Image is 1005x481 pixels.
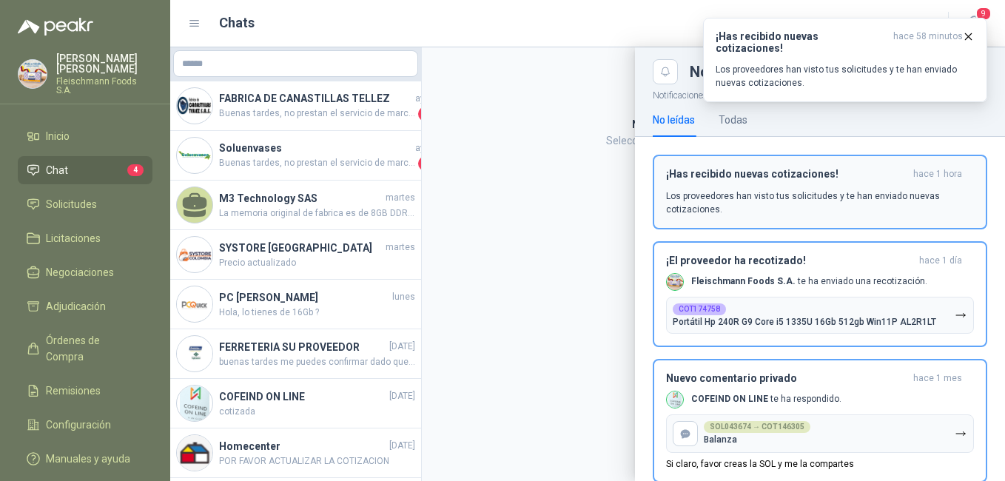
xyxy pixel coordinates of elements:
[666,168,907,181] h3: ¡Has recibido nuevas cotizaciones!
[46,264,114,280] span: Negociaciones
[703,18,987,102] button: ¡Has recibido nuevas cotizaciones!hace 58 minutos Los proveedores han visto tus solicitudes y te ...
[653,155,987,229] button: ¡Has recibido nuevas cotizaciones!hace 1 hora Los proveedores han visto tus solicitudes y te han ...
[691,275,927,288] p: te ha enviado una recotización.
[716,30,887,54] h3: ¡Has recibido nuevas cotizaciones!
[975,7,992,21] span: 9
[46,162,68,178] span: Chat
[667,274,683,290] img: Company Logo
[46,417,111,433] span: Configuración
[653,112,695,128] div: No leídas
[46,332,138,365] span: Órdenes de Compra
[893,30,963,54] span: hace 58 minutos
[18,122,152,150] a: Inicio
[18,411,152,439] a: Configuración
[716,63,975,90] p: Los proveedores han visto tus solicitudes y te han enviado nuevas cotizaciones.
[127,164,144,176] span: 4
[19,60,47,88] img: Company Logo
[46,230,101,246] span: Licitaciones
[18,258,152,286] a: Negociaciones
[18,224,152,252] a: Licitaciones
[18,190,152,218] a: Solicitudes
[46,451,130,467] span: Manuales y ayuda
[691,394,768,404] b: COFEIND ON LINE
[666,297,974,334] button: COT174758Portátil Hp 240R G9 Core i5 1335U 16Gb 512gb Win11P AL2R1LT
[673,317,936,327] p: Portátil Hp 240R G9 Core i5 1335U 16Gb 512gb Win11P AL2R1LT
[690,64,987,79] div: Notificaciones
[18,445,152,473] a: Manuales y ayuda
[46,128,70,144] span: Inicio
[666,372,907,385] h3: Nuevo comentario privado
[219,13,255,33] h1: Chats
[691,393,841,406] p: te ha respondido.
[919,255,962,267] span: hace 1 día
[56,53,152,74] p: [PERSON_NAME] [PERSON_NAME]
[56,77,152,95] p: Fleischmann Foods S.A.
[704,421,810,433] div: SOL043674 → COT146305
[719,112,747,128] div: Todas
[18,156,152,184] a: Chat4
[18,377,152,405] a: Remisiones
[913,168,962,181] span: hace 1 hora
[704,434,737,445] p: Balanza
[653,241,987,347] button: ¡El proveedor ha recotizado!hace 1 día Company LogoFleischmann Foods S.A. te ha enviado una recot...
[691,276,796,286] b: Fleischmann Foods S.A.
[666,255,913,267] h3: ¡El proveedor ha recotizado!
[18,292,152,320] a: Adjudicación
[46,383,101,399] span: Remisiones
[18,18,93,36] img: Logo peakr
[679,306,720,313] b: COT174758
[913,372,962,385] span: hace 1 mes
[635,84,1005,103] p: Notificaciones
[667,391,683,408] img: Company Logo
[18,326,152,371] a: Órdenes de Compra
[666,189,974,216] p: Los proveedores han visto tus solicitudes y te han enviado nuevas cotizaciones.
[666,459,854,469] p: Si claro, favor creas la SOL y me la compartes
[653,59,678,84] button: Close
[46,196,97,212] span: Solicitudes
[961,10,987,37] button: 9
[666,414,974,453] button: SOL043674 → COT146305Balanza
[46,298,106,314] span: Adjudicación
